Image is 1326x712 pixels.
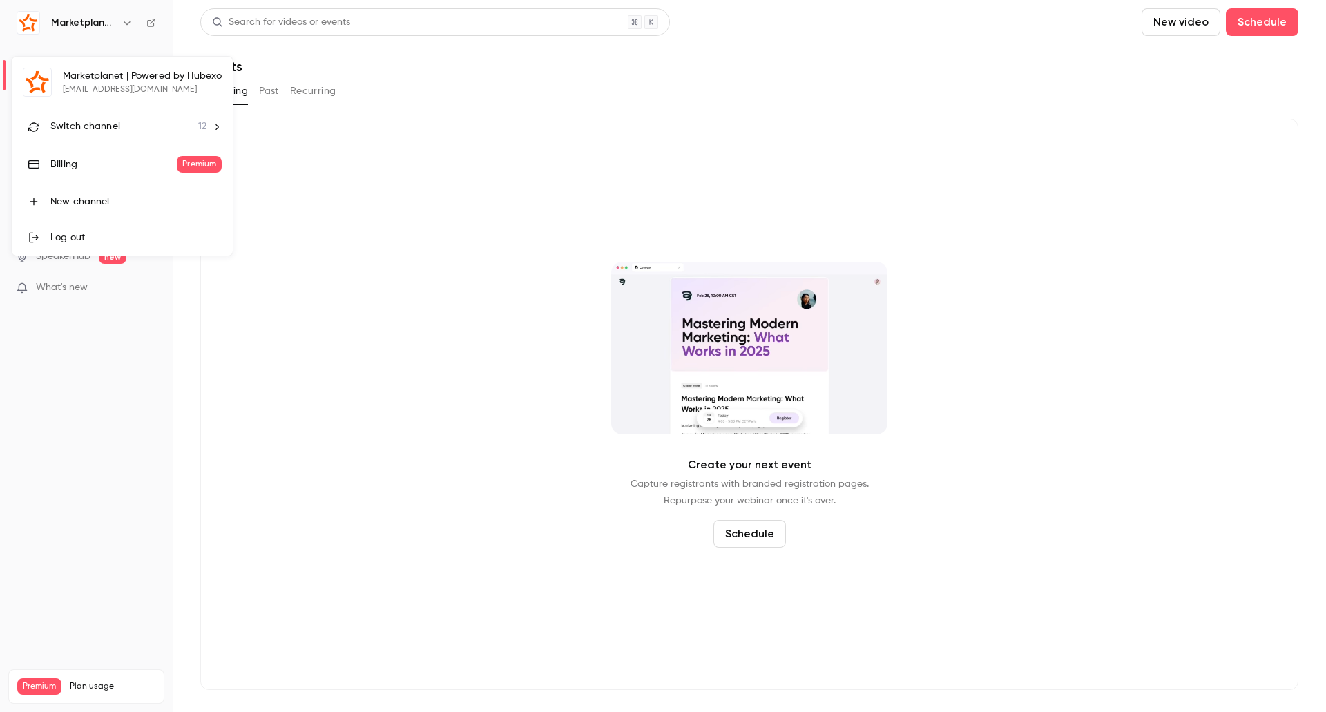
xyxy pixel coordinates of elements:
span: 12 [198,119,206,134]
span: Switch channel [50,119,120,134]
span: Premium [177,156,222,173]
div: Log out [50,231,222,244]
div: New channel [50,195,222,209]
div: Billing [50,157,177,171]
